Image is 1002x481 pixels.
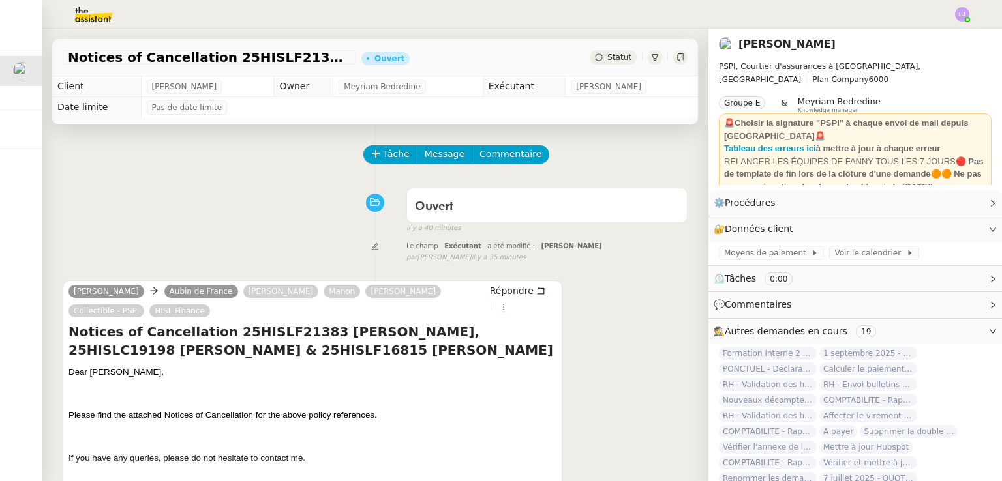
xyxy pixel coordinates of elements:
[719,347,817,360] span: Formation Interne 2 - [PERSON_NAME]
[406,252,417,263] span: par
[472,252,526,263] span: il y a 35 minutes
[52,97,141,118] td: Date limite
[819,347,917,360] span: 1 septembre 2025 - QUOTIDIEN Gestion boite mail Accounting
[444,242,481,250] span: Exécutant
[869,75,889,84] span: 6000
[724,143,816,153] a: Tableau des erreurs ici
[719,62,920,84] span: PSPI, Courtier d'assurances à [GEOGRAPHIC_DATA], [GEOGRAPHIC_DATA]
[324,285,360,297] a: Manon
[274,76,333,97] td: Owner
[708,190,1002,216] div: ⚙️Procédures
[834,246,905,259] span: Voir le calendrier
[819,409,917,422] span: Affecter le virement en attente
[725,273,756,284] span: Tâches
[798,96,881,106] span: Meyriam Bedredine
[860,425,958,438] span: Supprimer la double authentification
[152,101,222,114] span: Pas de date limite
[781,96,787,113] span: &
[708,292,1002,317] div: 💬Commentaires
[68,453,305,463] span: If you have any queries, please do not hesitate to contact me.
[406,242,438,250] span: Le champ
[719,425,817,438] span: COMPTABILITE - Rapprochement bancaire - 28 août 2025
[374,55,404,63] div: Ouvert
[725,197,776,208] span: Procédures
[724,155,986,194] div: RELANCER LES ÉQUIPES DE FANNY TOUS LES 7 JOURS
[68,323,556,359] h4: Notices of Cancellation 25HISLF21383 [PERSON_NAME], 25HISLC19198 [PERSON_NAME] & 25HISLF16815 [PE...
[425,147,464,162] span: Message
[708,266,1002,291] div: ⏲️Tâches 0:00
[765,272,793,285] nz-tag: 0:00
[724,156,983,192] strong: 🔴 Pas de template de fin lors de la clôture d'une demande🟠🟠 Ne pas accuser réception des demandes...
[719,456,817,469] span: COMPTABILITE - Rapprochement bancaire - 1 septembre 2025
[819,378,917,391] span: RH - Envoi bulletins de paie - [DATE]
[363,145,417,164] button: Tâche
[483,76,566,97] td: Exécutant
[708,216,1002,242] div: 🔐Données client
[812,75,868,84] span: Plan Company
[819,425,857,438] span: A payer
[955,7,969,22] img: svg
[725,224,793,234] span: Données client
[819,456,917,469] span: Vérifier et mettre à jour les procédures MJL et TDM
[487,242,535,250] span: a été modifié :
[714,326,881,336] span: 🕵️
[164,285,238,297] a: Aubin de France
[485,284,550,298] button: Répondre
[74,287,139,296] span: [PERSON_NAME]
[819,362,917,375] span: Calculer le paiement de CHF 2,063.41
[490,284,534,297] span: Répondre
[719,409,817,422] span: RH - Validation des heures employés PSPI - 28 juillet 2025
[152,80,217,93] span: [PERSON_NAME]
[719,441,817,454] span: Vérifier l'annexe de la police d'assurance
[724,118,968,141] strong: 🚨Choisir la signature "PSPI" à chaque envoi de mail depuis [GEOGRAPHIC_DATA]🚨
[479,147,541,162] span: Commentaire
[798,96,881,113] app-user-label: Knowledge manager
[719,394,817,407] span: Nouveaux décomptes de commissions
[856,325,876,338] nz-tag: 19
[383,147,410,162] span: Tâche
[406,223,461,234] span: il y a 40 minutes
[719,37,733,51] img: users%2Fa6PbEmLwvGXylUqKytRPpDpAx153%2Favatar%2Ffanny.png
[714,222,798,237] span: 🔐
[68,305,144,317] a: Collectible - PSPI
[68,367,164,377] span: Dear [PERSON_NAME],
[708,319,1002,344] div: 🕵️Autres demandes en cours 19
[719,362,817,375] span: PONCTUEL - Déclaration [PERSON_NAME] - [DATE]
[52,76,141,97] td: Client
[472,145,549,164] button: Commentaire
[406,252,526,263] small: [PERSON_NAME]
[68,410,377,420] span: Please find the attached Notices of Cancellation for the above policy references.
[816,143,941,153] strong: à mettre à jour à chaque erreur
[415,201,453,212] span: Ouvert
[725,326,847,336] span: Autres demandes en cours
[719,96,765,109] nz-tag: Groupe E
[725,299,791,310] span: Commentaires
[819,441,913,454] span: Mettre à jour Hubspot
[576,80,641,93] span: [PERSON_NAME]
[819,394,917,407] span: COMPTABILITE - Rapprochement bancaire - 18 août 2025
[714,273,804,284] span: ⏲️
[724,246,811,259] span: Moyens de paiement
[714,299,797,310] span: 💬
[13,62,31,80] img: users%2Fa6PbEmLwvGXylUqKytRPpDpAx153%2Favatar%2Ffanny.png
[798,107,858,114] span: Knowledge manager
[417,145,472,164] button: Message
[719,378,817,391] span: RH - Validation des heures employés PSPI - 28 août 2025
[714,196,782,211] span: ⚙️
[68,51,351,64] span: Notices of Cancellation 25HISLF21383 [PERSON_NAME], 25HISLC19198 [PERSON_NAME] & 25HISLF16815 [PE...
[155,306,205,315] span: HISL Finance
[607,53,631,62] span: Statut
[738,38,836,50] a: [PERSON_NAME]
[243,285,319,297] a: [PERSON_NAME]
[365,285,441,297] a: [PERSON_NAME]
[344,80,420,93] span: Meyriam Bedredine
[541,242,602,250] span: [PERSON_NAME]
